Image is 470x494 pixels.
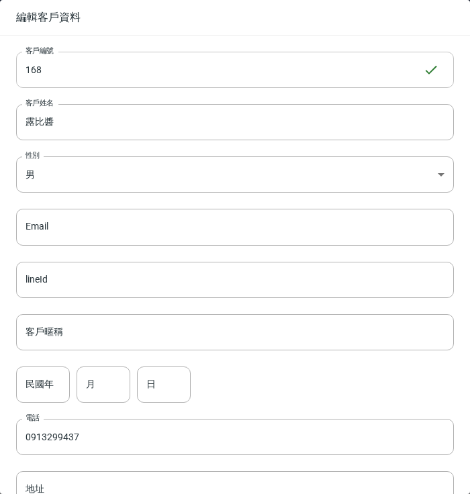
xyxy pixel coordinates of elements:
[26,46,54,56] label: 客戶編號
[16,11,454,24] span: 編輯客戶資料
[26,413,40,423] label: 電話
[26,150,40,160] label: 性別
[26,98,54,108] label: 客戶姓名
[16,156,454,193] div: 男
